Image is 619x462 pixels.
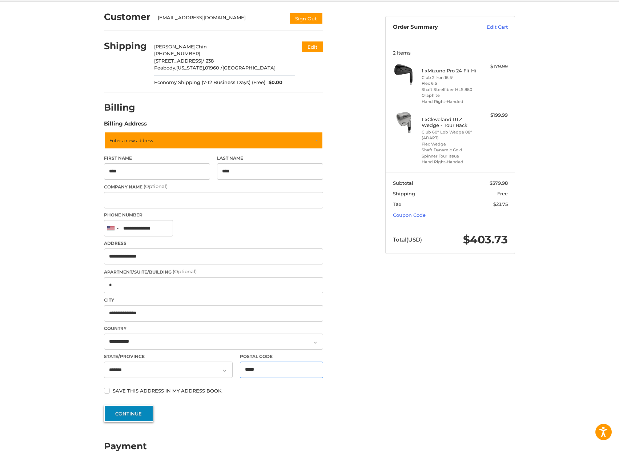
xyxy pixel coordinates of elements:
span: 01960 / [205,65,222,71]
li: Hand Right-Handed [422,99,477,105]
li: Hand Right-Handed [422,159,477,165]
label: Company Name [104,183,323,190]
legend: Billing Address [104,120,147,131]
button: Edit [302,41,323,52]
button: Continue [104,405,153,422]
a: Edit Cart [471,24,508,31]
span: [GEOGRAPHIC_DATA] [222,65,276,71]
a: Coupon Code [393,212,426,218]
label: Postal Code [240,353,323,360]
li: Club 2 Iron 16.5° [422,75,477,81]
label: Address [104,240,323,247]
span: $403.73 [463,233,508,246]
div: $179.99 [479,63,508,70]
small: (Optional) [144,183,168,189]
small: (Optional) [173,268,197,274]
span: [PHONE_NUMBER] [154,51,200,56]
a: Enter or select a different address [104,132,323,149]
label: Save this address in my address book. [104,388,323,394]
label: Country [104,325,323,332]
label: Phone Number [104,212,323,218]
button: Sign Out [289,12,323,24]
span: Total (USD) [393,236,422,243]
li: Shaft Dynamic Gold Spinner Tour Issue [422,147,477,159]
span: Chin [196,44,207,49]
span: $379.98 [490,180,508,186]
li: Club 60° Lob Wedge 08° (ADAPT) [422,129,477,141]
span: / 238 [202,58,214,64]
span: Enter a new address [109,137,153,144]
h2: Customer [104,11,150,23]
span: Subtotal [393,180,413,186]
span: Shipping [393,191,415,196]
li: Flex Wedge [422,141,477,147]
h2: Payment [104,441,147,452]
span: Free [497,191,508,196]
div: [EMAIL_ADDRESS][DOMAIN_NAME] [158,14,282,24]
label: Apartment/Suite/Building [104,268,323,275]
span: $23.75 [493,201,508,207]
h2: Shipping [104,40,147,52]
span: $0.00 [265,79,283,86]
h4: 1 x Cleveland RTZ Wedge - Tour Rack [422,116,477,128]
h3: Order Summary [393,24,471,31]
h4: 1 x Mizuno Pro 24 Fli-Hi [422,68,477,73]
span: Peabody, [154,65,176,71]
li: Shaft Steelfiber HLS 880 Graphite [422,87,477,99]
h3: 2 Items [393,50,508,56]
label: First Name [104,155,210,162]
div: $199.99 [479,112,508,119]
label: City [104,297,323,303]
span: [US_STATE], [176,65,205,71]
label: State/Province [104,353,233,360]
li: Flex 6.5 [422,80,477,87]
div: United States: +1 [104,220,121,236]
span: Economy Shipping (7-12 Business Days) (Free) [154,79,265,86]
span: [STREET_ADDRESS] [154,58,202,64]
span: Tax [393,201,401,207]
label: Last Name [217,155,323,162]
span: [PERSON_NAME] [154,44,196,49]
h2: Billing [104,102,146,113]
